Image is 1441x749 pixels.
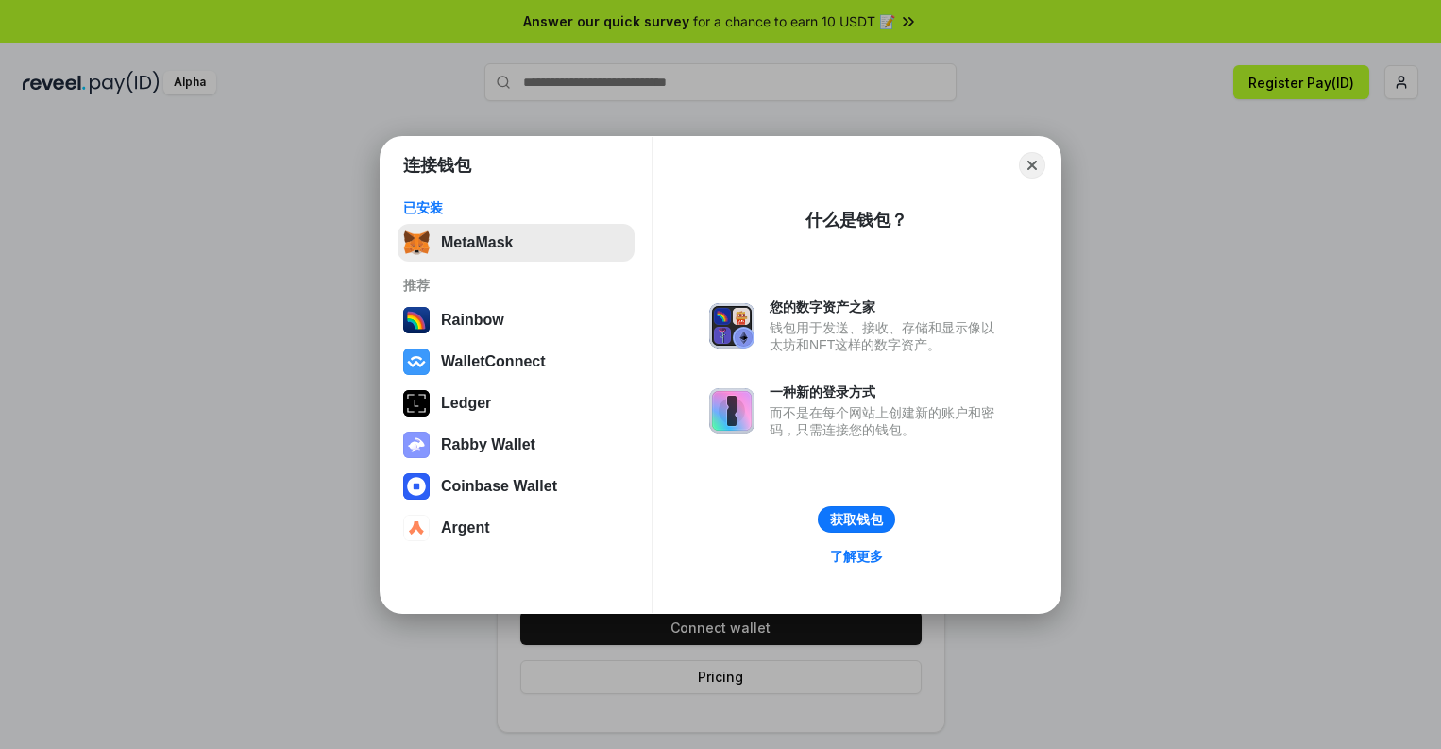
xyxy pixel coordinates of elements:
img: svg+xml,%3Csvg%20width%3D%2228%22%20height%3D%2228%22%20viewBox%3D%220%200%2028%2028%22%20fill%3D... [403,473,430,500]
button: Close [1019,152,1045,179]
img: svg+xml,%3Csvg%20fill%3D%22none%22%20height%3D%2233%22%20viewBox%3D%220%200%2035%2033%22%20width%... [403,230,430,256]
div: Coinbase Wallet [441,478,557,495]
img: svg+xml,%3Csvg%20width%3D%2228%22%20height%3D%2228%22%20viewBox%3D%220%200%2028%2028%22%20fill%3D... [403,515,430,541]
img: svg+xml,%3Csvg%20xmlns%3D%22http%3A%2F%2Fwww.w3.org%2F2000%2Fsvg%22%20fill%3D%22none%22%20viewBox... [403,432,430,458]
div: 什么是钱包？ [805,209,907,231]
div: 而不是在每个网站上创建新的账户和密码，只需连接您的钱包。 [770,404,1004,438]
div: MetaMask [441,234,513,251]
button: Rabby Wallet [398,426,635,464]
div: Ledger [441,395,491,412]
div: 已安装 [403,199,629,216]
div: 一种新的登录方式 [770,383,1004,400]
img: svg+xml,%3Csvg%20xmlns%3D%22http%3A%2F%2Fwww.w3.org%2F2000%2Fsvg%22%20width%3D%2228%22%20height%3... [403,390,430,417]
div: Argent [441,519,490,536]
img: svg+xml,%3Csvg%20width%3D%22120%22%20height%3D%22120%22%20viewBox%3D%220%200%20120%20120%22%20fil... [403,307,430,333]
div: 钱包用于发送、接收、存储和显示像以太坊和NFT这样的数字资产。 [770,319,1004,353]
div: Rabby Wallet [441,436,535,453]
img: svg+xml,%3Csvg%20width%3D%2228%22%20height%3D%2228%22%20viewBox%3D%220%200%2028%2028%22%20fill%3D... [403,349,430,375]
img: svg+xml,%3Csvg%20xmlns%3D%22http%3A%2F%2Fwww.w3.org%2F2000%2Fsvg%22%20fill%3D%22none%22%20viewBox... [709,388,754,434]
img: svg+xml,%3Csvg%20xmlns%3D%22http%3A%2F%2Fwww.w3.org%2F2000%2Fsvg%22%20fill%3D%22none%22%20viewBox... [709,303,754,349]
div: 您的数字资产之家 [770,298,1004,315]
button: Argent [398,509,635,547]
button: MetaMask [398,224,635,262]
button: Ledger [398,384,635,422]
div: 获取钱包 [830,511,883,528]
h1: 连接钱包 [403,154,471,177]
div: Rainbow [441,312,504,329]
div: WalletConnect [441,353,546,370]
div: 推荐 [403,277,629,294]
a: 了解更多 [819,544,894,569]
button: WalletConnect [398,343,635,381]
div: 了解更多 [830,548,883,565]
button: Rainbow [398,301,635,339]
button: Coinbase Wallet [398,468,635,505]
button: 获取钱包 [818,506,895,533]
